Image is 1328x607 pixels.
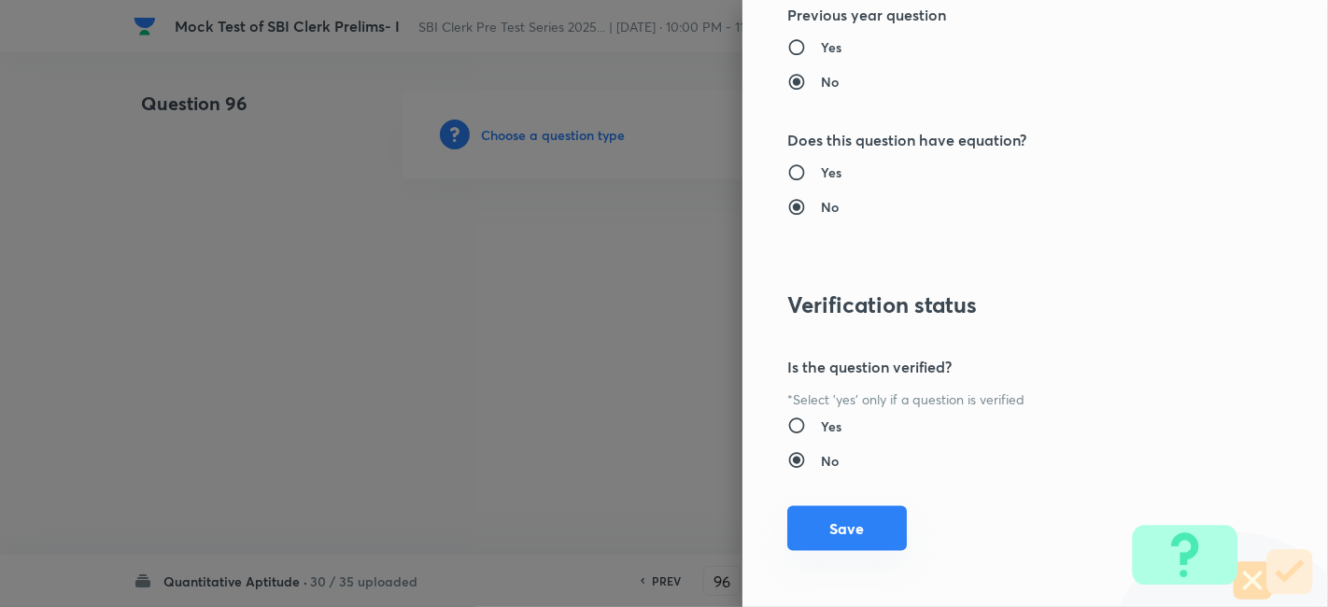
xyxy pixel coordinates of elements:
[787,129,1221,151] h5: Does this question have equation?
[821,72,839,92] h6: No
[821,162,841,182] h6: Yes
[787,356,1221,378] h5: Is the question verified?
[787,4,1221,26] h5: Previous year question
[787,506,907,551] button: Save
[821,37,841,57] h6: Yes
[821,197,839,217] h6: No
[787,389,1221,409] p: *Select 'yes' only if a question is verified
[821,416,841,436] h6: Yes
[821,451,839,471] h6: No
[787,291,1221,318] h3: Verification status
